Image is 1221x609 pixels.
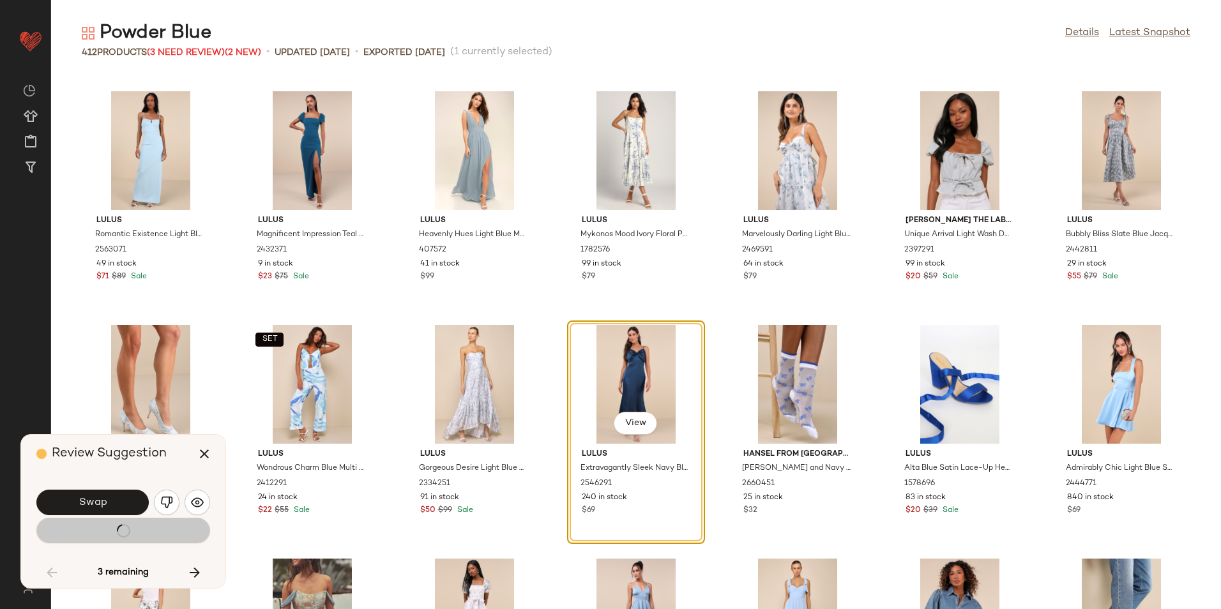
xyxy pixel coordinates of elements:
span: 2397291 [904,244,934,256]
span: [PERSON_NAME] The Label [906,215,1014,227]
span: $20 [906,271,921,283]
span: 2546291 [580,478,612,490]
img: svg%3e [191,496,204,509]
span: 41 in stock [420,259,460,270]
span: $79 [743,271,757,283]
span: 840 in stock [1067,492,1114,504]
span: Sale [940,273,959,281]
span: Extravagantly Sleek Navy Blue Satin Sleeveless Bow Midi Dress [580,463,689,474]
span: 99 in stock [906,259,945,270]
span: Romantic Existence Light Blue Column Maxi Dress [95,229,204,241]
span: SET [262,335,278,344]
span: Lulus [1067,449,1176,460]
span: Lulus [906,449,1014,460]
img: 12159821_2546291.jpg [572,325,701,444]
span: Sale [291,506,310,515]
span: 25 in stock [743,492,783,504]
span: 83 in stock [906,492,946,504]
span: Hansel From [GEOGRAPHIC_DATA] [743,449,852,460]
span: (3 Need Review) [147,48,225,57]
span: Unique Arrival Light Wash Denim Puff Sleeve Tie-Front Top [904,229,1013,241]
img: 7917681_1578696.jpg [895,325,1024,444]
span: 3 remaining [98,567,149,578]
span: $39 [923,505,937,516]
span: [PERSON_NAME] and Navy Bow Embroidered Sheer Socks [742,463,851,474]
img: 11617591_2397291.jpg [895,91,1024,210]
span: $20 [906,505,921,516]
p: updated [DATE] [275,46,350,59]
span: Sale [1100,273,1118,281]
span: Lulus [743,215,852,227]
div: Products [82,46,261,59]
span: Lulus [258,449,367,460]
span: Sale [291,273,309,281]
img: svg%3e [15,583,40,594]
span: Lulus [582,215,690,227]
span: Lulus [1067,215,1176,227]
span: $23 [258,271,272,283]
span: (1 currently selected) [450,45,552,60]
img: 12642701_2660451.jpg [733,325,862,444]
p: Exported [DATE] [363,46,445,59]
span: $50 [420,505,436,516]
span: Bubbly Bliss Slate Blue Jacquard Bustier Tie-Strap Midi Dress [1066,229,1174,241]
img: 11792481_2444771.jpg [1057,325,1186,444]
span: Alta Blue Satin Lace-Up Heels [904,463,1013,474]
span: 49 in stock [96,259,137,270]
span: Sale [940,506,959,515]
span: 2334251 [419,478,450,490]
span: Lulus [258,215,367,227]
span: 2442811 [1066,244,1097,256]
span: • [266,45,269,60]
span: 24 in stock [258,492,298,504]
img: 11668641_2412291.jpg [248,325,377,444]
span: 9 in stock [258,259,293,270]
span: $32 [743,505,757,516]
span: 407572 [419,244,446,256]
a: Latest Snapshot [1109,26,1190,41]
span: 99 in stock [582,259,621,270]
span: Sale [455,506,473,515]
span: $55 [275,505,289,516]
img: 11879001_2469591.jpg [733,91,862,210]
span: 1578696 [904,478,935,490]
span: Heavenly Hues Light Blue Maxi Dress [419,229,527,241]
span: 2660451 [742,478,775,490]
span: $71 [96,271,109,283]
span: Lulus [420,215,529,227]
span: 2469591 [742,244,773,256]
span: Magnificent Impression Teal Square Neck Short Sleeve Maxi Dress [257,229,365,241]
img: 12481901_2542171.jpg [86,325,215,444]
span: $22 [258,505,272,516]
span: Gorgeous Desire Light Blue Floral Strapless High-Low Maxi Dress [419,463,527,474]
button: View [614,412,657,435]
img: svg%3e [160,496,173,509]
img: 11805021_2442811.jpg [1057,91,1186,210]
span: 2412291 [257,478,287,490]
span: $55 [1067,271,1081,283]
span: Lulus [420,449,529,460]
span: View [625,418,646,428]
img: 11114701_407572.jpg [410,91,539,210]
span: $99 [420,271,434,283]
span: 412 [82,48,97,57]
img: svg%3e [82,27,95,40]
span: 1782576 [580,244,610,256]
span: Admirably Chic Light Blue Satin Lace-Up Mini Dress with Pockets [1066,463,1174,474]
span: 64 in stock [743,259,784,270]
span: Lulus [96,215,205,227]
button: SET [255,333,284,347]
span: Review Suggestion [52,447,167,460]
span: 29 in stock [1067,259,1107,270]
div: Powder Blue [82,20,211,46]
span: $79 [1084,271,1097,283]
span: (2 New) [225,48,261,57]
button: Swap [36,490,149,515]
span: 91 in stock [420,492,459,504]
span: $75 [275,271,288,283]
a: Details [1065,26,1099,41]
span: 2432371 [257,244,287,256]
span: Swap [78,497,107,509]
span: 2444771 [1066,478,1096,490]
span: Sale [128,273,147,281]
